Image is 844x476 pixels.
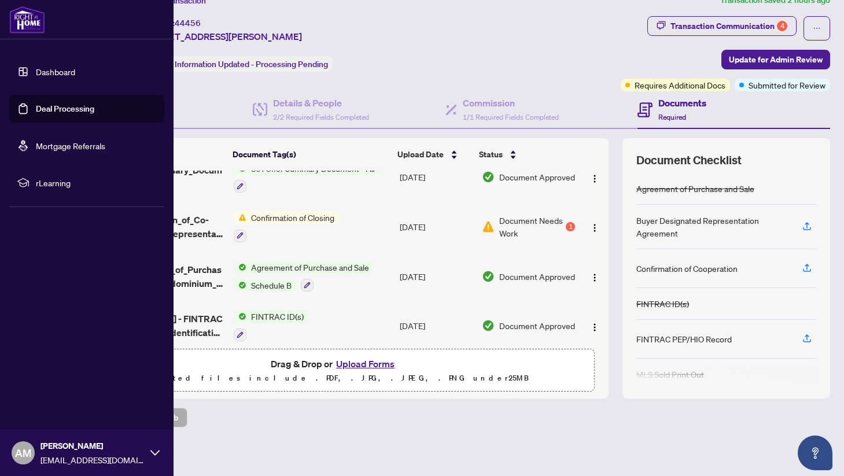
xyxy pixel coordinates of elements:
td: [DATE] [395,252,477,301]
h4: Details & People [273,96,369,110]
span: Status [479,148,503,161]
span: Submitted for Review [749,79,825,91]
button: Status IconAgreement of Purchase and SaleStatus IconSchedule B [234,261,374,292]
img: Status Icon [234,279,246,291]
span: Document Needs Work [499,214,563,239]
a: Deal Processing [36,104,94,114]
img: Document Status [482,270,495,283]
img: Document Status [482,319,495,332]
span: Document Approved [499,270,575,283]
span: 2/2 Required Fields Completed [273,113,369,121]
span: Document Approved [499,319,575,332]
img: Status Icon [234,261,246,274]
span: Update for Admin Review [729,50,823,69]
span: [STREET_ADDRESS][PERSON_NAME] [143,29,302,43]
button: Logo [585,316,604,335]
button: Status Icon801 Offer Summary Document - For use with Agreement of Purchase and Sale [234,162,384,193]
span: [EMAIL_ADDRESS][DOMAIN_NAME] [40,453,145,466]
span: Document Approved [499,171,575,183]
th: Status [474,138,576,171]
td: [DATE] [395,153,477,202]
div: FINTRAC PEP/HIO Record [636,333,732,345]
td: [DATE] [395,301,477,350]
img: Logo [590,223,599,233]
span: Document Checklist [636,152,742,168]
span: 1/1 Required Fields Completed [463,113,559,121]
div: Buyer Designated Representation Agreement [636,214,788,239]
td: [DATE] [395,202,477,252]
a: Dashboard [36,67,75,77]
div: FINTRAC ID(s) [636,297,689,310]
span: Confirmation of Closing [246,211,339,224]
div: Confirmation of Cooperation [636,262,738,275]
button: Upload Forms [333,356,398,371]
button: Open asap [798,436,832,470]
img: Document Status [482,220,495,233]
button: Logo [585,168,604,186]
div: Transaction Communication [670,17,787,35]
span: Schedule B [246,279,296,291]
span: Drag & Drop orUpload FormsSupported files include .PDF, .JPG, .JPEG, .PNG under25MB [75,349,594,392]
div: 1 [566,222,575,231]
button: Status IconConfirmation of Closing [234,211,339,242]
img: Status Icon [234,310,246,323]
span: Upload Date [397,148,444,161]
p: Supported files include .PDF, .JPG, .JPEG, .PNG under 25 MB [82,371,587,385]
button: Status IconFINTRAC ID(s) [234,310,308,341]
img: Status Icon [234,211,246,224]
span: FINTRAC ID(s) [246,310,308,323]
img: Logo [590,273,599,282]
span: rLearning [36,176,156,189]
span: ellipsis [813,24,821,32]
img: Document Status [482,171,495,183]
th: Document Tag(s) [228,138,393,171]
h4: Commission [463,96,559,110]
button: Transaction Communication4 [647,16,797,36]
span: Requires Additional Docs [635,79,725,91]
div: Status: [143,56,333,72]
th: Upload Date [393,138,474,171]
div: Agreement of Purchase and Sale [636,182,754,195]
span: Agreement of Purchase and Sale [246,261,374,274]
span: Information Updated - Processing Pending [175,59,328,69]
button: Logo [585,217,604,236]
a: Mortgage Referrals [36,141,105,151]
img: Logo [590,323,599,332]
span: AM [15,445,31,461]
img: Logo [590,174,599,183]
span: Drag & Drop or [271,356,398,371]
span: Required [658,113,686,121]
img: logo [9,6,45,34]
div: 4 [777,21,787,31]
span: [PERSON_NAME] [40,440,145,452]
h4: Documents [658,96,706,110]
button: Update for Admin Review [721,50,830,69]
span: 44456 [175,18,201,28]
button: Logo [585,267,604,286]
